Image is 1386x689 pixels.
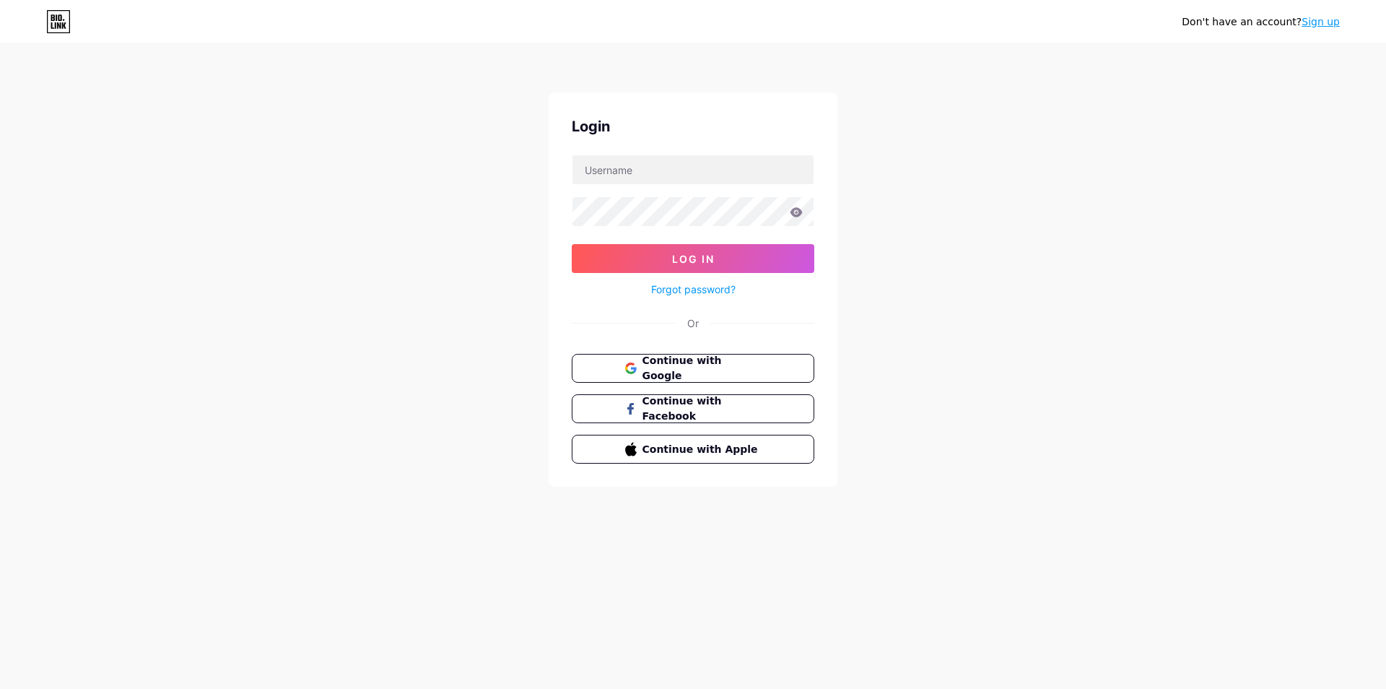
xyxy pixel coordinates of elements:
[572,116,814,137] div: Login
[651,282,736,297] a: Forgot password?
[1182,14,1340,30] div: Don't have an account?
[1302,16,1340,27] a: Sign up
[572,155,814,184] input: Username
[687,316,699,331] div: Or
[642,353,762,383] span: Continue with Google
[642,394,762,424] span: Continue with Facebook
[572,435,814,464] button: Continue with Apple
[672,253,715,265] span: Log In
[572,244,814,273] button: Log In
[642,442,762,457] span: Continue with Apple
[572,394,814,423] button: Continue with Facebook
[572,354,814,383] button: Continue with Google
